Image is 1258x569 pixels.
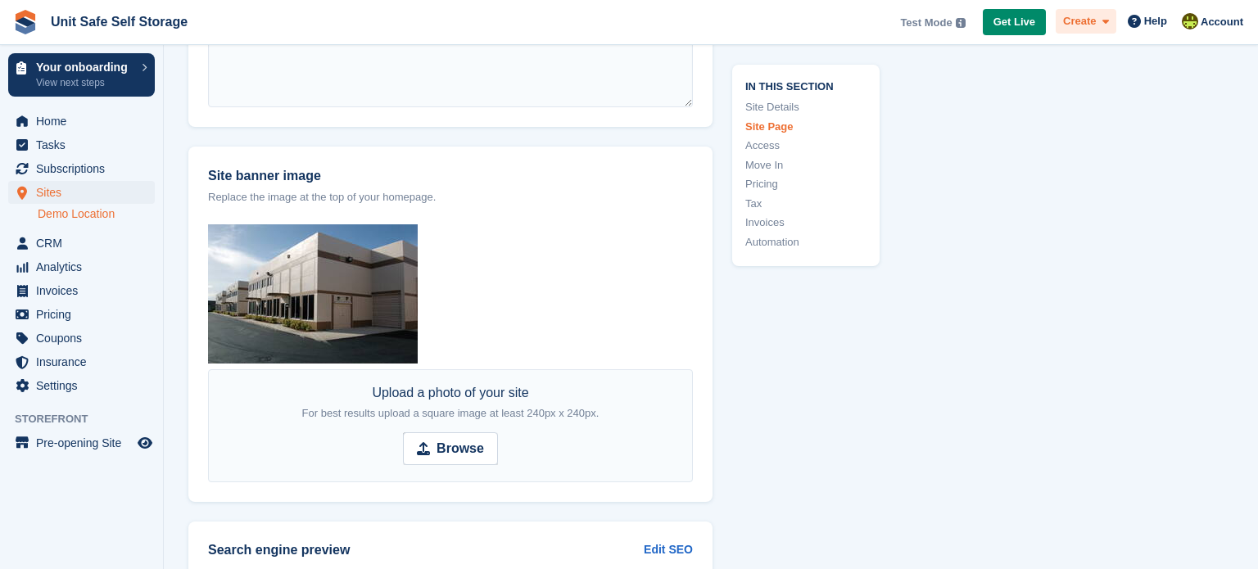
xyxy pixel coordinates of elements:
a: menu [8,350,155,373]
a: menu [8,232,155,255]
a: menu [8,181,155,204]
span: Pre-opening Site [36,431,134,454]
label: Site banner image [208,166,693,186]
a: Site Details [745,99,867,115]
span: Subscriptions [36,157,134,180]
a: Edit SEO [644,541,693,558]
img: Jeff Bodenmuller [1182,13,1198,29]
a: menu [8,431,155,454]
a: Get Live [983,9,1046,36]
a: Unit Safe Self Storage [44,8,194,35]
span: For best results upload a square image at least 240px x 240px. [302,407,600,419]
a: menu [8,327,155,350]
img: demo-location-demo-town-banner.jpg [208,224,418,364]
a: menu [8,303,155,326]
span: Coupons [36,327,134,350]
a: Tax [745,195,867,211]
a: menu [8,157,155,180]
span: Home [36,110,134,133]
span: Storefront [15,411,163,427]
span: Insurance [36,350,134,373]
a: Move In [745,156,867,173]
a: menu [8,133,155,156]
a: Demo Location [38,206,155,222]
a: menu [8,255,155,278]
a: menu [8,279,155,302]
span: Pricing [36,303,134,326]
h2: Search engine preview [208,543,644,558]
span: Test Mode [900,15,952,31]
a: Your onboarding View next steps [8,53,155,97]
img: stora-icon-8386f47178a22dfd0bd8f6a31ec36ba5ce8667c1dd55bd0f319d3a0aa187defe.svg [13,10,38,34]
span: Help [1144,13,1167,29]
span: Analytics [36,255,134,278]
a: Invoices [745,215,867,231]
a: Pricing [745,176,867,192]
a: Access [745,138,867,154]
strong: Browse [437,439,484,458]
div: Upload a photo of your site [302,383,600,422]
input: Browse [403,432,498,465]
span: Settings [36,374,134,397]
a: menu [8,374,155,397]
p: Replace the image at the top of your homepage. [208,189,693,205]
span: Create [1063,13,1096,29]
span: Tasks [36,133,134,156]
a: Preview store [135,433,155,453]
a: Site Page [745,118,867,134]
p: Your onboarding [36,61,133,73]
span: Invoices [36,279,134,302]
span: Sites [36,181,134,204]
span: CRM [36,232,134,255]
span: Account [1201,14,1243,30]
span: In this section [745,77,867,93]
a: Automation [745,233,867,250]
span: Get Live [993,14,1035,30]
p: View next steps [36,75,133,90]
img: icon-info-grey-7440780725fd019a000dd9b08b2336e03edf1995a4989e88bcd33f0948082b44.svg [956,18,966,28]
a: menu [8,110,155,133]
